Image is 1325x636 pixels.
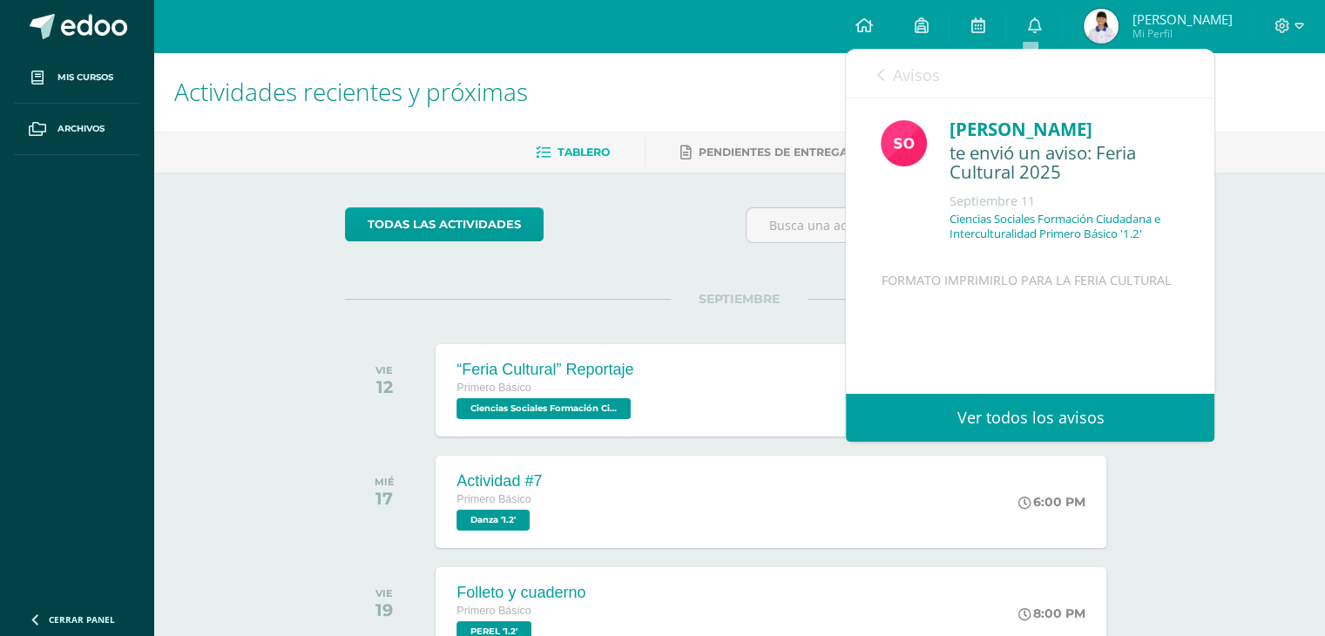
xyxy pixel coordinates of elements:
img: f209912025eb4cc0063bd43b7a978690.png [881,120,927,166]
img: a870b3e5c06432351c4097df98eac26b.png [1084,9,1119,44]
span: Tablero [558,145,610,159]
span: Ciencias Sociales Formación Ciudadana e Interculturalidad '1.2' [456,398,631,419]
div: Septiembre 11 [949,193,1180,210]
input: Busca una actividad próxima aquí... [747,208,1132,242]
a: Mis cursos [14,52,139,104]
div: [PERSON_NAME] [949,116,1180,143]
span: Cerrar panel [49,613,115,626]
span: [PERSON_NAME] [1132,10,1232,28]
div: VIE [375,587,393,599]
div: 19 [375,599,393,620]
div: 8:00 PM [1018,606,1085,621]
span: Primero Básico [456,493,531,505]
span: Actividades recientes y próximas [174,75,528,108]
span: Primero Básico [456,605,531,617]
div: Actividad #7 [456,472,542,491]
span: Primero Básico [456,382,531,394]
span: Danza '1.2' [456,510,530,531]
div: MIÉ [375,476,395,488]
p: Ciencias Sociales Formación Ciudadana e Interculturalidad Primero Básico '1.2' [949,212,1180,241]
div: “Feria Cultural” Reportaje [456,361,635,379]
span: Mi Perfil [1132,26,1232,41]
div: 17 [375,488,395,509]
a: Pendientes de entrega [680,139,848,166]
div: Folleto y cuaderno [456,584,585,602]
div: FORMATO IMPRIMIRLO PARA LA FERIA CULTURAL [881,270,1180,530]
div: 6:00 PM [1018,494,1085,510]
a: Ver todos los avisos [846,394,1214,442]
div: 12 [375,376,393,397]
a: todas las Actividades [345,207,544,241]
span: Archivos [57,122,105,136]
span: SEPTIEMBRE [671,291,808,307]
div: te envió un aviso: Feria Cultural 2025 [949,143,1180,184]
a: Archivos [14,104,139,155]
span: Mis cursos [57,71,113,85]
div: VIE [375,364,393,376]
a: Tablero [536,139,610,166]
span: Pendientes de entrega [699,145,848,159]
span: Avisos [892,64,939,85]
